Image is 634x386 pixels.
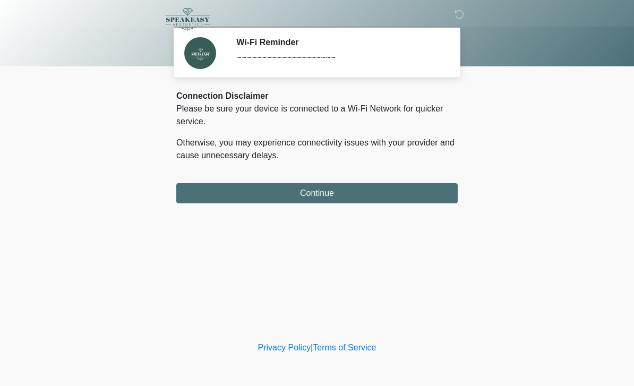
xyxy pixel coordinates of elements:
a: Terms of Service [313,343,376,352]
p: Please be sure your device is connected to a Wi-Fi Network for quicker service. [176,102,458,128]
p: Otherwise, you may experience connectivity issues with your provider and cause unnecessary delays [176,136,458,162]
a: Privacy Policy [258,343,311,352]
img: Agent Avatar [184,37,216,69]
a: | [311,343,313,352]
h2: Wi-Fi Reminder [236,37,442,47]
div: Connection Disclaimer [176,90,458,102]
img: Speakeasy Aesthetics GFE Logo [166,8,210,31]
button: Continue [176,183,458,203]
div: ~~~~~~~~~~~~~~~~~~~~ [236,52,442,64]
span: . [277,151,279,160]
